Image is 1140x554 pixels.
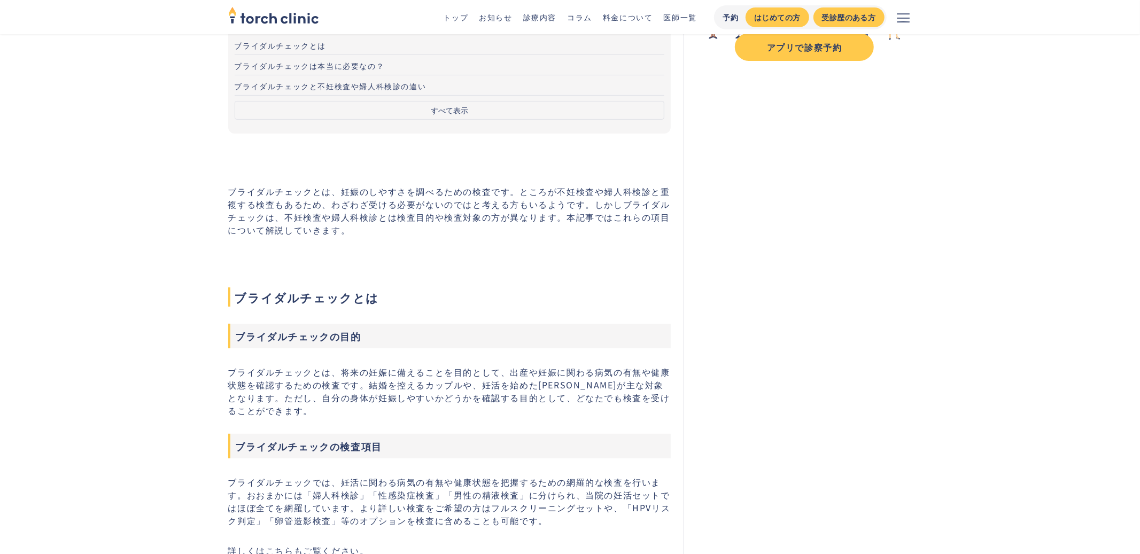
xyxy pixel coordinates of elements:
[813,7,885,27] a: 受診歴のある方
[735,33,874,61] a: アプリで診察予約
[235,35,665,55] a: ブライダルチェックとは
[235,101,665,120] button: すべて表示
[228,7,319,27] a: home
[754,12,800,23] div: はじめての方
[745,41,864,53] div: アプリで診察予約
[228,324,671,348] h3: ブライダルチェックの目的
[603,12,653,22] a: 料金について
[523,12,556,22] a: 診療内容
[235,60,385,71] span: ブライダルチェックは本当に必要なの？
[567,12,592,22] a: コラム
[723,12,739,23] div: 予約
[228,287,671,307] span: ブライダルチェックとは
[235,40,327,51] span: ブライダルチェックとは
[228,475,671,527] p: ブライダルチェックでは、妊活に関わる病気の有無や健康状態を把握するための網羅的な検査を行います。おおまかには「婦人科検診」「性感染症検査」「男性の精液検査」に分けられ、当院の妊活セットではほぼ全...
[235,55,665,75] a: ブライダルチェックは本当に必要なの？
[228,185,671,236] p: ブライダルチェックとは、妊娠のしやすさを調べるための検査です。ところが不妊検査や婦人科検診と重複する検査もあるため、わざわざ受ける必要がないのではと考える方もいるようです。しかしブライダルチェッ...
[235,81,426,91] span: ブライダルチェックと不妊検査や婦人科検診の違い
[479,12,512,22] a: お知らせ
[664,12,697,22] a: 医師一覧
[228,3,319,27] img: torch clinic
[444,12,469,22] a: トップ
[746,7,809,27] a: はじめての方
[822,12,876,23] div: 受診歴のある方
[228,365,671,417] p: ブライダルチェックとは、将来の妊娠に備えることを目的として、出産や妊娠に関わる病気の有無や健康状態を確認するための検査です。結婚を控えるカップルや、妊活を始めた[PERSON_NAME]が主な対...
[228,434,671,458] h3: ブライダルチェックの検査項目
[235,75,665,96] a: ブライダルチェックと不妊検査や婦人科検診の違い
